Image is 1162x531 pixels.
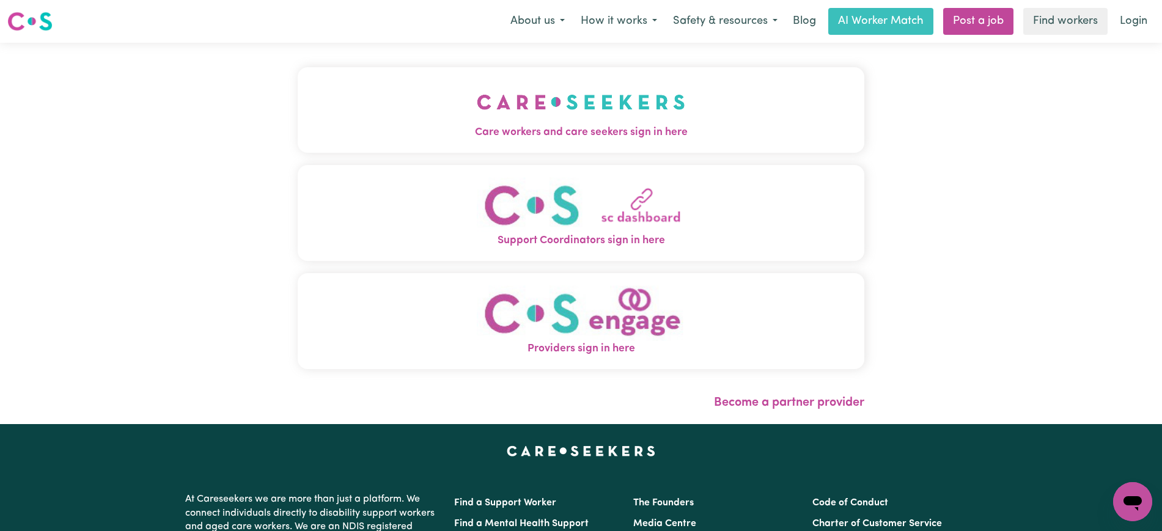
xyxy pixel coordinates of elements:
span: Providers sign in here [298,341,864,357]
iframe: Button to launch messaging window [1113,482,1152,521]
a: Careseekers home page [507,446,655,456]
span: Support Coordinators sign in here [298,233,864,249]
button: How it works [573,9,665,34]
button: Safety & resources [665,9,785,34]
button: Providers sign in here [298,273,864,369]
a: Code of Conduct [812,498,888,508]
a: AI Worker Match [828,8,933,35]
span: Care workers and care seekers sign in here [298,125,864,141]
a: The Founders [633,498,694,508]
button: About us [502,9,573,34]
a: Become a partner provider [714,397,864,409]
a: Find a Support Worker [454,498,556,508]
a: Blog [785,8,823,35]
a: Login [1112,8,1155,35]
img: Careseekers logo [7,10,53,32]
button: Support Coordinators sign in here [298,165,864,261]
a: Find workers [1023,8,1108,35]
a: Charter of Customer Service [812,519,942,529]
a: Media Centre [633,519,696,529]
button: Care workers and care seekers sign in here [298,67,864,153]
a: Careseekers logo [7,7,53,35]
a: Post a job [943,8,1013,35]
